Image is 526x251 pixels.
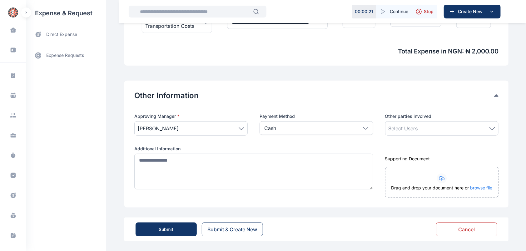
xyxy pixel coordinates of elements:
span: Create New [455,8,488,15]
div: expense requests [26,43,106,63]
button: Create New [444,5,501,18]
span: Other parties involved [385,113,432,119]
span: Approving Manager [134,113,179,119]
button: Cancel [436,223,497,236]
span: Stop [424,8,434,15]
button: Submit & Create New [202,223,263,236]
button: Other Information [134,91,494,101]
span: browse file [470,185,492,190]
p: 00 : 00 : 21 [355,8,374,15]
a: direct expense [26,26,106,43]
label: Payment Method [260,113,373,119]
button: Continue [376,5,412,18]
span: direct expense [46,31,77,38]
p: Cash [264,124,276,132]
span: Continue [390,8,408,15]
a: expense requests [26,48,106,63]
span: [PERSON_NAME] [138,125,179,132]
label: Additional Information [134,146,373,152]
span: Total Expense in NGN : ₦ 2,000.00 [134,47,499,56]
div: Submit [159,226,174,233]
div: Other Information [134,91,499,101]
button: Submit [136,223,197,236]
button: Stop [412,5,437,18]
span: Select Users [389,125,418,132]
div: Supporting Document [385,156,499,162]
div: Drag and drop your document here or [385,185,498,197]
